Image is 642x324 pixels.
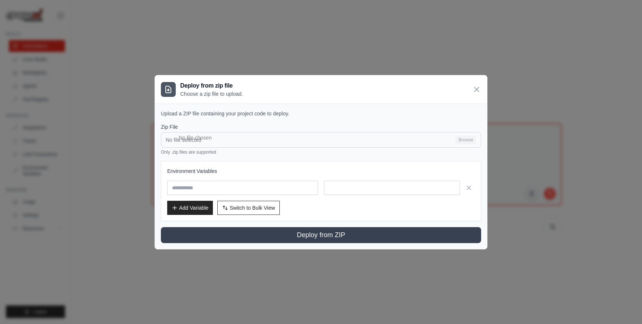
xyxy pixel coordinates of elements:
p: Only .zip files are supported [161,149,481,155]
span: Switch to Bulk View [230,204,275,212]
label: Zip File [161,123,481,131]
p: Upload a ZIP file containing your project code to deploy. [161,110,481,117]
h3: Deploy from zip file [180,81,243,90]
input: No file selected Browse [161,132,481,148]
button: Switch to Bulk View [217,201,280,215]
button: Deploy from ZIP [161,227,481,243]
p: Choose a zip file to upload. [180,90,243,98]
button: Add Variable [167,201,213,215]
h3: Environment Variables [167,167,475,175]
